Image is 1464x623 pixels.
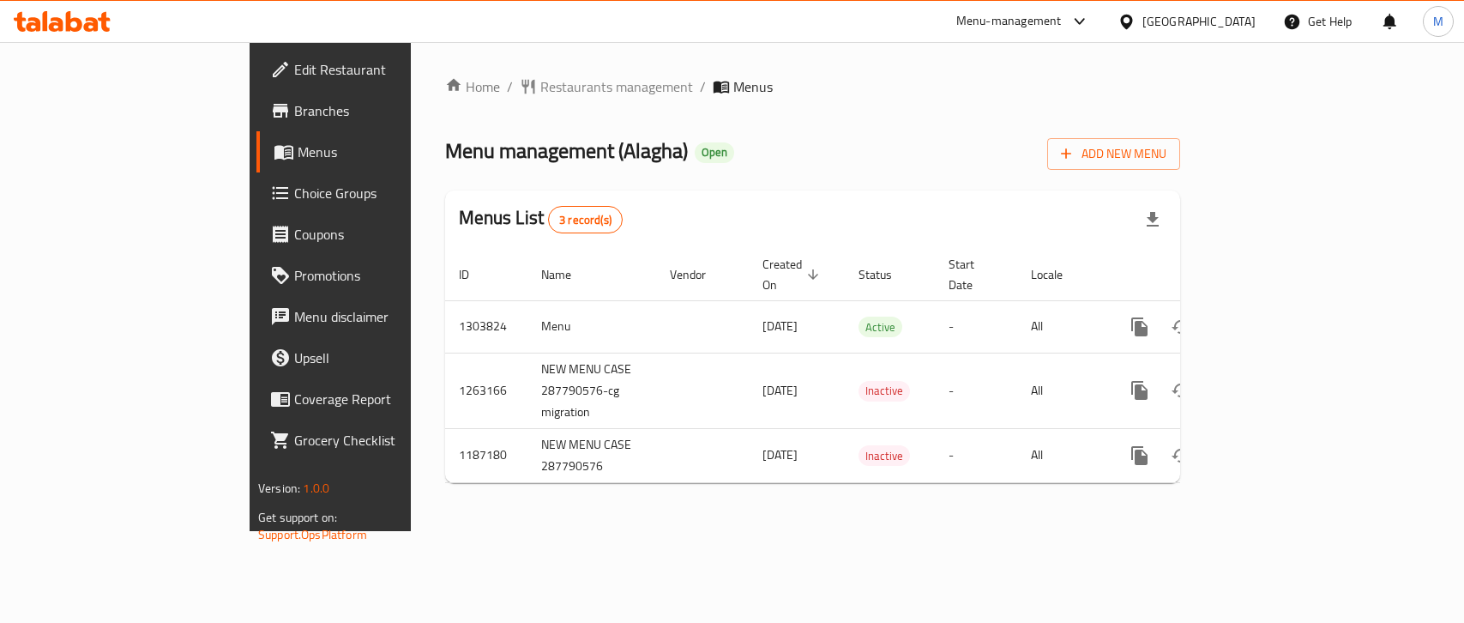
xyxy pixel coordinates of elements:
[762,379,798,402] span: [DATE]
[935,353,1017,428] td: -
[294,59,480,80] span: Edit Restaurant
[294,348,480,368] span: Upsell
[459,264,491,285] span: ID
[298,142,480,162] span: Menus
[540,76,693,97] span: Restaurants management
[1160,370,1202,411] button: Change Status
[762,254,824,295] span: Created On
[445,76,1180,97] nav: breadcrumb
[294,100,480,121] span: Branches
[1106,249,1298,301] th: Actions
[256,378,494,420] a: Coverage Report
[294,306,480,327] span: Menu disclaimer
[935,300,1017,353] td: -
[1160,435,1202,476] button: Change Status
[294,224,480,245] span: Coupons
[733,76,773,97] span: Menus
[1017,353,1106,428] td: All
[294,183,480,203] span: Choice Groups
[1047,138,1180,170] button: Add New Menu
[700,76,706,97] li: /
[1119,306,1160,348] button: more
[445,131,688,170] span: Menu management ( Alagha )
[256,255,494,296] a: Promotions
[956,11,1062,32] div: Menu-management
[670,264,728,285] span: Vendor
[507,76,513,97] li: /
[1017,428,1106,482] td: All
[549,212,622,228] span: 3 record(s)
[294,265,480,286] span: Promotions
[541,264,593,285] span: Name
[256,420,494,461] a: Grocery Checklist
[256,49,494,90] a: Edit Restaurant
[258,477,300,499] span: Version:
[256,337,494,378] a: Upsell
[1142,12,1256,31] div: [GEOGRAPHIC_DATA]
[1132,199,1173,240] div: Export file
[256,214,494,255] a: Coupons
[859,264,914,285] span: Status
[256,296,494,337] a: Menu disclaimer
[459,205,623,233] h2: Menus List
[762,315,798,337] span: [DATE]
[294,430,480,451] span: Grocery Checklist
[445,249,1298,483] table: enhanced table
[1433,12,1443,31] span: M
[1017,300,1106,353] td: All
[1160,306,1202,348] button: Change Status
[1061,143,1166,165] span: Add New Menu
[1119,435,1160,476] button: more
[520,76,693,97] a: Restaurants management
[303,477,329,499] span: 1.0.0
[527,428,656,482] td: NEW MENU CASE 287790576
[258,523,367,546] a: Support.OpsPlatform
[695,145,734,160] span: Open
[548,206,623,233] div: Total records count
[1119,370,1160,411] button: more
[859,318,902,337] span: Active
[935,428,1017,482] td: -
[762,444,798,466] span: [DATE]
[294,389,480,409] span: Coverage Report
[527,353,656,428] td: NEW MENU CASE 287790576-cg migration
[859,381,910,401] span: Inactive
[256,131,494,172] a: Menus
[256,172,494,214] a: Choice Groups
[256,90,494,131] a: Branches
[258,506,337,529] span: Get support on:
[859,445,910,466] div: Inactive
[695,142,734,163] div: Open
[859,446,910,466] span: Inactive
[1031,264,1085,285] span: Locale
[949,254,997,295] span: Start Date
[527,300,656,353] td: Menu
